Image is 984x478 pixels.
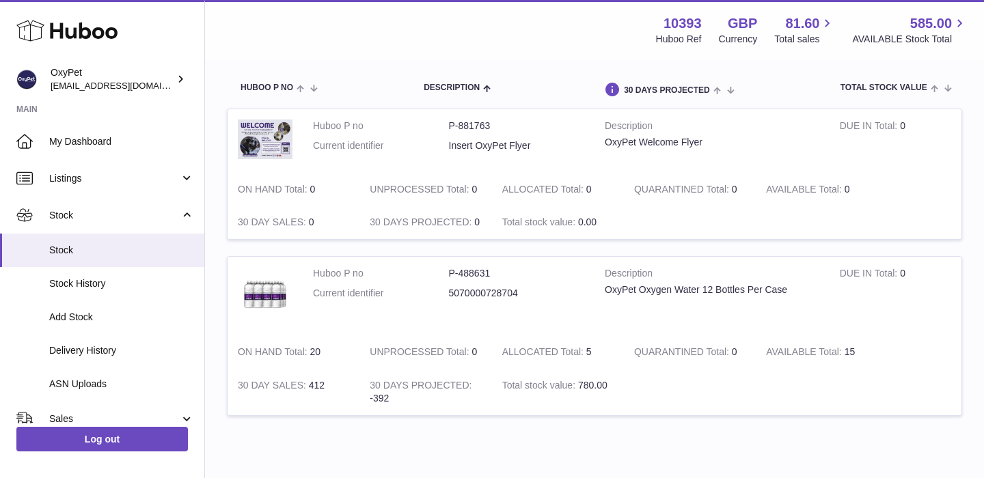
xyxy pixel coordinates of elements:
[502,184,586,198] strong: ALLOCATED Total
[49,135,194,148] span: My Dashboard
[732,184,737,195] span: 0
[238,216,309,231] strong: 30 DAY SALES
[238,346,310,361] strong: ON HAND Total
[840,83,927,92] span: Total stock value
[238,119,292,159] img: product image
[49,244,194,257] span: Stock
[313,287,449,300] dt: Current identifier
[49,311,194,324] span: Add Stock
[830,257,961,335] td: 0
[51,80,201,91] span: [EMAIL_ADDRESS][DOMAIN_NAME]
[238,184,310,198] strong: ON HAND Total
[359,335,491,369] td: 0
[370,216,474,231] strong: 30 DAYS PROJECTED
[492,173,624,206] td: 0
[910,14,952,33] span: 585.00
[449,119,585,132] dd: P-881763
[840,268,900,282] strong: DUE IN Total
[502,216,578,231] strong: Total stock value
[578,380,607,391] span: 780.00
[728,14,757,33] strong: GBP
[49,172,180,185] span: Listings
[492,335,624,369] td: 5
[605,119,819,136] strong: Description
[16,427,188,451] a: Log out
[502,380,578,394] strong: Total stock value
[359,206,491,239] td: 0
[370,380,471,394] strong: 30 DAYS PROJECTED
[228,206,359,239] td: 0
[49,378,194,391] span: ASN Uploads
[785,14,819,33] span: 81.60
[49,209,180,222] span: Stock
[16,69,37,89] img: info@oxypet.co.uk
[719,33,758,46] div: Currency
[624,86,710,95] span: 30 DAYS PROJECTED
[424,83,480,92] span: Description
[840,120,900,135] strong: DUE IN Total
[774,33,835,46] span: Total sales
[51,66,174,92] div: OxyPet
[756,335,888,369] td: 15
[49,277,194,290] span: Stock History
[313,267,449,280] dt: Huboo P no
[313,139,449,152] dt: Current identifier
[449,287,585,300] dd: 5070000728704
[370,346,471,361] strong: UNPROCESSED Total
[228,335,359,369] td: 20
[578,216,597,227] span: 0.00
[656,33,702,46] div: Huboo Ref
[228,369,359,415] td: 412
[634,184,732,198] strong: QUARANTINED Total
[370,184,471,198] strong: UNPROCESSED Total
[49,344,194,357] span: Delivery History
[359,369,491,415] td: -392
[605,267,819,283] strong: Description
[238,380,309,394] strong: 30 DAY SALES
[766,346,844,361] strong: AVAILABLE Total
[238,267,292,322] img: product image
[449,139,585,152] dd: Insert OxyPet Flyer
[774,14,835,46] a: 81.60 Total sales
[852,33,968,46] span: AVAILABLE Stock Total
[359,173,491,206] td: 0
[756,173,888,206] td: 0
[664,14,702,33] strong: 10393
[605,283,819,296] div: OxyPet Oxygen Water 12 Bottles Per Case
[605,136,819,149] div: OxyPet Welcome Flyer
[49,412,180,425] span: Sales
[502,346,586,361] strong: ALLOCATED Total
[852,14,968,46] a: 585.00 AVAILABLE Stock Total
[449,267,585,280] dd: P-488631
[766,184,844,198] strong: AVAILABLE Total
[313,119,449,132] dt: Huboo P no
[241,83,293,92] span: Huboo P no
[732,346,737,357] span: 0
[830,109,961,173] td: 0
[228,173,359,206] td: 0
[634,346,732,361] strong: QUARANTINED Total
